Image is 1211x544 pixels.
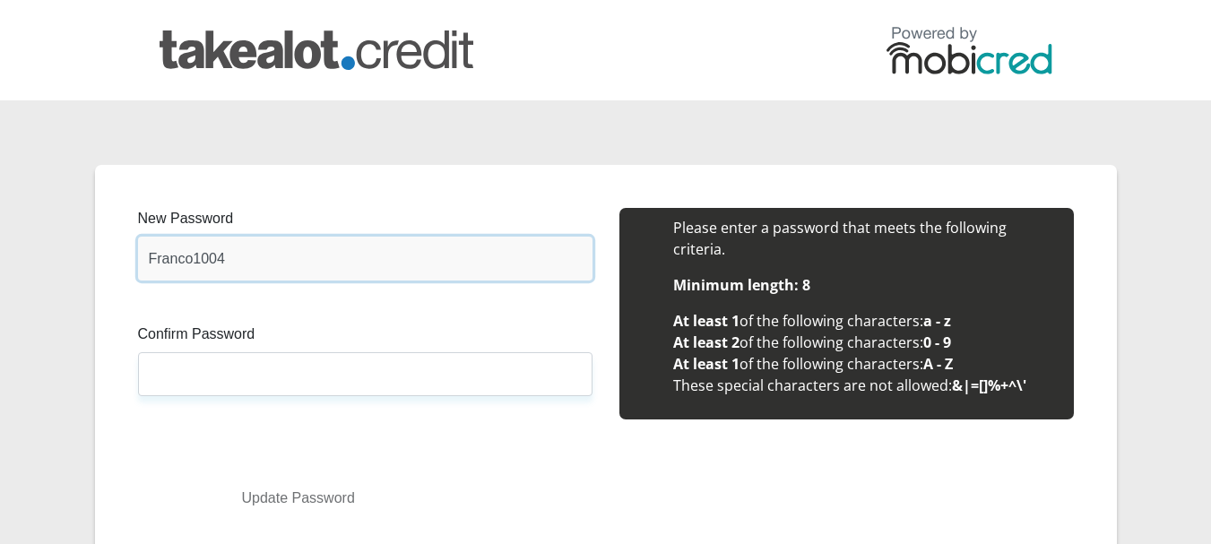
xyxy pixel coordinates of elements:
[160,30,473,70] img: takealot_credit logo
[138,352,593,396] input: Confirm Password
[923,311,951,331] b: a - z
[673,354,740,374] b: At least 1
[923,354,953,374] b: A - Z
[673,353,1056,375] li: of the following characters:
[673,275,810,295] b: Minimum length: 8
[673,332,1056,353] li: of the following characters:
[138,237,593,281] input: Enter new Password
[673,310,1056,332] li: of the following characters:
[138,324,593,352] label: Confirm Password
[138,208,593,237] label: New Password
[673,311,740,331] b: At least 1
[923,332,951,352] b: 0 - 9
[952,376,1026,395] b: &|=[]%+^\'
[887,26,1052,74] img: powered by mobicred logo
[673,217,1056,260] li: Please enter a password that meets the following criteria.
[673,332,740,352] b: At least 2
[673,375,1056,396] li: These special characters are not allowed:
[151,482,445,514] button: Update Password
